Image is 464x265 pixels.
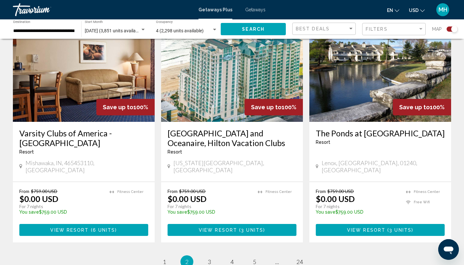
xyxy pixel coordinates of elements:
div: 100% [96,99,155,115]
span: 3 units [241,228,263,233]
p: $0.00 USD [316,194,355,204]
span: ( ) [237,228,265,233]
span: Fitness Center [266,190,292,194]
span: ( ) [385,228,413,233]
p: For 7 nights [19,204,103,209]
a: Varsity Clubs of America - [GEOGRAPHIC_DATA] [19,128,148,148]
button: Filter [362,23,426,36]
p: For 7 nights [168,204,251,209]
span: ( ) [89,228,117,233]
span: Free Wifi [414,200,430,204]
span: 6 units [93,228,115,233]
span: Save up to [251,104,282,111]
span: You save [316,209,335,215]
p: $759.00 USD [316,209,400,215]
button: View Resort(3 units) [168,224,296,236]
span: [DATE] (3,851 units available) [85,28,143,33]
p: $759.00 USD [168,209,251,215]
span: $759.00 USD [327,188,354,194]
span: Filters [366,26,388,32]
span: Save up to [103,104,133,111]
span: USD [409,8,419,13]
button: View Resort(3 units) [316,224,445,236]
span: View Resort [50,228,89,233]
div: 100% [245,99,303,115]
div: 100% [393,99,451,115]
span: Fitness Center [414,190,440,194]
span: 3 units [389,228,411,233]
span: 4 (2,298 units available) [156,28,204,33]
p: $0.00 USD [168,194,207,204]
img: ii_paf1.jpg [309,18,451,122]
span: Best Deals [296,26,330,31]
span: Fitness Center [117,190,143,194]
button: View Resort(6 units) [19,224,148,236]
p: $759.00 USD [19,209,103,215]
span: Save up to [399,104,430,111]
button: Search [221,23,286,35]
span: Resort [316,140,330,145]
button: User Menu [434,3,451,16]
span: From [316,188,326,194]
mat-select: Sort by [296,26,354,32]
span: Map [432,25,442,34]
span: You save [168,209,187,215]
span: Search [242,27,265,32]
a: Getaways [245,7,266,12]
span: View Resort [347,228,385,233]
span: en [387,8,393,13]
span: Resort [19,149,34,154]
img: ii_ocb1.jpg [161,18,303,122]
span: $759.00 USD [31,188,57,194]
span: Lenox, [GEOGRAPHIC_DATA], 01240, [GEOGRAPHIC_DATA] [322,159,445,174]
button: Change language [387,5,399,15]
span: You save [19,209,39,215]
span: Mishawaka, IN, 465453110, [GEOGRAPHIC_DATA] [25,159,148,174]
a: Getaways Plus [198,7,232,12]
a: [GEOGRAPHIC_DATA] and Oceanaire, Hilton Vacation Clubs [168,128,296,148]
span: MH [439,6,447,13]
p: $0.00 USD [19,194,58,204]
a: Travorium [13,3,192,16]
img: ii_ntr1.jpg [13,18,155,122]
span: From [168,188,178,194]
a: The Ponds at [GEOGRAPHIC_DATA] [316,128,445,138]
span: $759.00 USD [179,188,206,194]
button: Change currency [409,5,425,15]
span: Resort [168,149,182,154]
span: View Resort [199,228,237,233]
span: From [19,188,29,194]
p: For 7 nights [316,204,400,209]
span: [US_STATE][GEOGRAPHIC_DATA], [GEOGRAPHIC_DATA] [173,159,296,174]
iframe: Button to launch messaging window [438,239,459,260]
